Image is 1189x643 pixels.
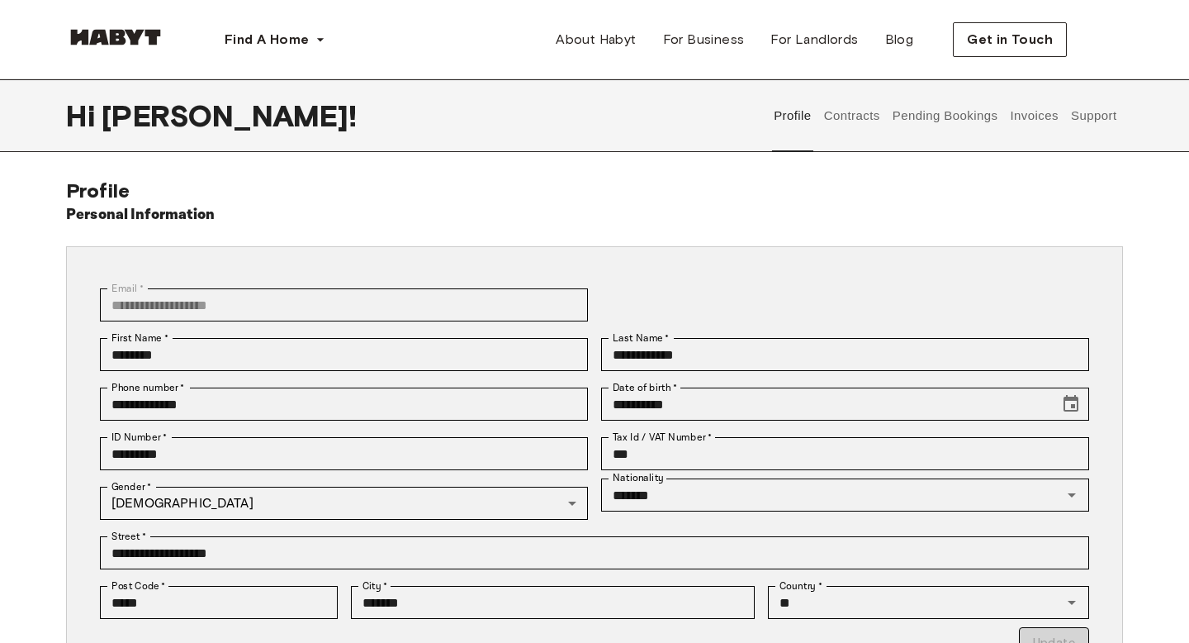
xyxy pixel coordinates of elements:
[556,30,636,50] span: About Habyt
[1068,79,1119,152] button: Support
[613,380,677,395] label: Date of birth
[768,79,1123,152] div: user profile tabs
[225,30,309,50] span: Find A Home
[111,529,146,544] label: Street
[111,380,185,395] label: Phone number
[1008,79,1060,152] button: Invoices
[542,23,649,56] a: About Habyt
[953,22,1067,57] button: Get in Touch
[613,331,670,345] label: Last Name
[663,30,745,50] span: For Business
[1060,591,1083,614] button: Open
[1093,25,1123,55] img: avatar
[613,471,664,485] label: Nationality
[111,331,168,345] label: First Name
[822,79,882,152] button: Contracts
[772,79,814,152] button: Profile
[872,23,927,56] a: Blog
[111,281,144,296] label: Email
[890,79,1000,152] button: Pending Bookings
[66,203,216,226] h6: Personal Information
[1060,483,1083,507] button: Open
[779,579,822,593] label: Country
[885,30,914,50] span: Blog
[111,479,151,494] label: Gender
[770,30,858,50] span: For Landlords
[1054,388,1087,421] button: Choose date, selected date is Dec 9, 2000
[100,288,588,321] div: You can't change your email address at the moment. Please reach out to customer support in case y...
[66,29,165,45] img: Habyt
[66,98,102,133] span: Hi
[757,23,871,56] a: For Landlords
[111,430,167,445] label: ID Number
[66,179,130,202] span: Profile
[111,579,166,593] label: Post Code
[100,487,588,520] div: [DEMOGRAPHIC_DATA]
[613,430,712,445] label: Tax Id / VAT Number
[102,98,357,133] span: [PERSON_NAME] !
[362,579,388,593] label: City
[211,23,339,56] button: Find A Home
[650,23,758,56] a: For Business
[967,30,1053,50] span: Get in Touch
